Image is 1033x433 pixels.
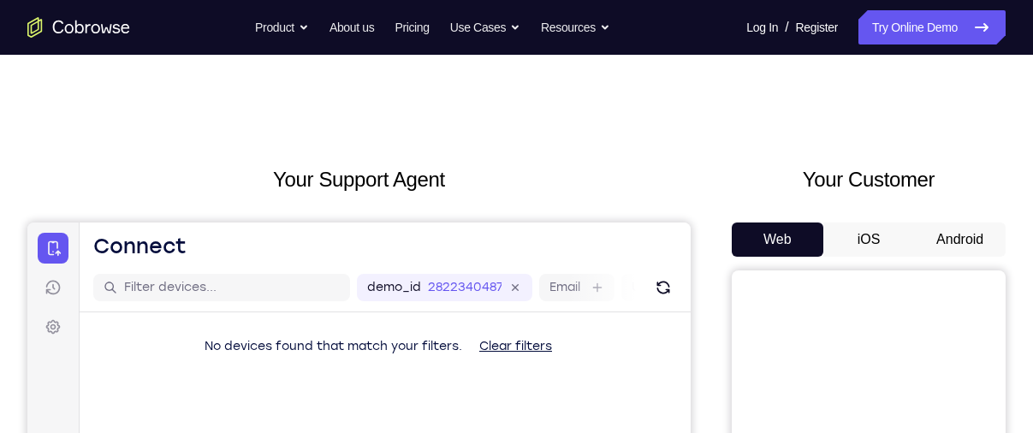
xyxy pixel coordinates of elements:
[604,56,648,74] label: User ID
[97,56,312,74] input: Filter devices...
[450,10,520,44] button: Use Cases
[823,222,915,257] button: iOS
[255,10,309,44] button: Product
[541,10,610,44] button: Resources
[27,17,130,38] a: Go to the home page
[177,116,435,131] span: No devices found that match your filters.
[785,17,788,38] span: /
[796,10,838,44] a: Register
[10,50,41,80] a: Sessions
[66,10,159,38] h1: Connect
[27,164,691,195] h2: Your Support Agent
[914,222,1006,257] button: Android
[10,10,41,41] a: Connect
[522,56,553,74] label: Email
[622,51,650,79] button: Refresh
[395,10,429,44] a: Pricing
[746,10,778,44] a: Log In
[438,107,538,141] button: Clear filters
[732,222,823,257] button: Web
[732,164,1006,195] h2: Your Customer
[10,89,41,120] a: Settings
[340,56,394,74] label: demo_id
[858,10,1006,44] a: Try Online Demo
[329,10,374,44] a: About us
